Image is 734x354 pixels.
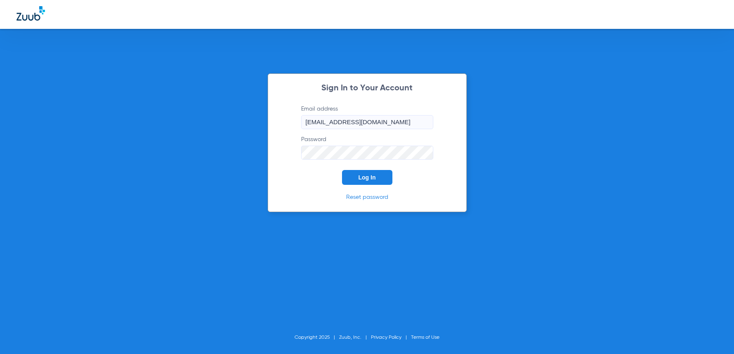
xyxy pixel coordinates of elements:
[301,135,433,160] label: Password
[301,115,433,129] input: Email address
[693,314,734,354] iframe: Chat Widget
[295,333,339,342] li: Copyright 2025
[301,146,433,160] input: Password
[346,194,388,200] a: Reset password
[289,84,446,92] h2: Sign In to Your Account
[411,335,439,340] a: Terms of Use
[371,335,401,340] a: Privacy Policy
[359,174,376,181] span: Log In
[301,105,433,129] label: Email address
[17,6,45,21] img: Zuub Logo
[339,333,371,342] li: Zuub, Inc.
[342,170,392,185] button: Log In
